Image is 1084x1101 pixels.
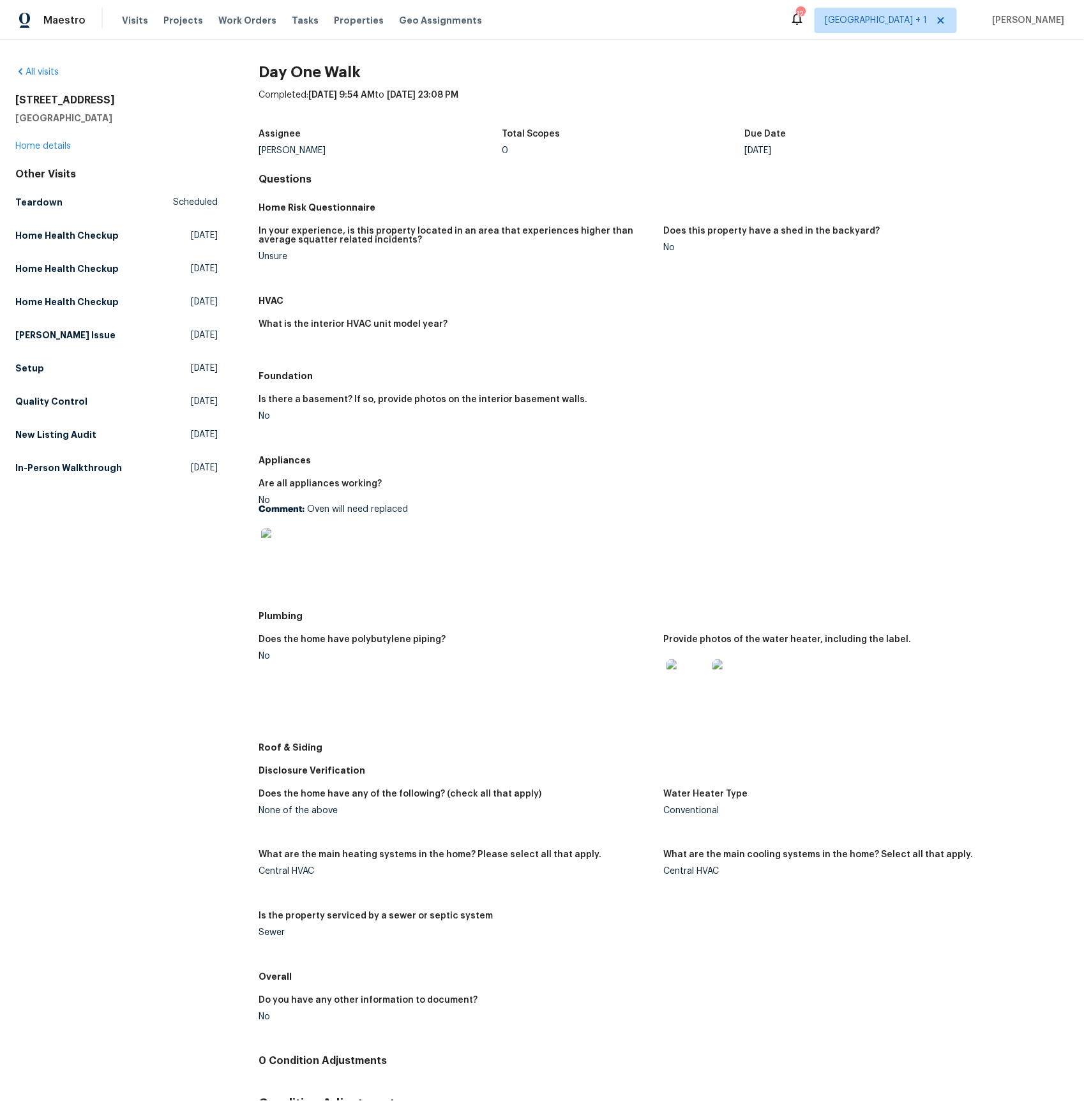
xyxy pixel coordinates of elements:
a: Home Health Checkup[DATE] [15,290,218,313]
h5: Is the property serviced by a sewer or septic system [259,912,493,921]
div: Completed: to [259,89,1069,122]
div: No [259,496,653,576]
a: All visits [15,68,59,77]
span: Scheduled [173,196,218,209]
div: Central HVAC [664,867,1058,876]
h5: In-Person Walkthrough [15,461,122,474]
h5: In your experience, is this property located in an area that experiences higher than average squa... [259,227,653,244]
h5: [GEOGRAPHIC_DATA] [15,112,218,124]
span: [DATE] [191,262,218,275]
div: No [259,412,653,421]
h5: Due Date [744,130,786,139]
h5: What are the main heating systems in the home? Please select all that apply. [259,851,601,860]
h5: Is there a basement? If so, provide photos on the interior basement walls. [259,395,587,404]
a: Setup[DATE] [15,357,218,380]
h2: Day One Walk [259,66,1069,79]
span: [DATE] [191,395,218,408]
a: New Listing Audit[DATE] [15,423,218,446]
h5: Home Risk Questionnaire [259,201,1069,214]
span: [DATE] [191,296,218,308]
span: Visits [122,14,148,27]
h5: Foundation [259,370,1069,382]
a: [PERSON_NAME] Issue[DATE] [15,324,218,347]
h5: Teardown [15,196,63,209]
span: Maestro [43,14,86,27]
span: [DATE] 23:08 PM [387,91,458,100]
h5: Appliances [259,454,1069,467]
h5: Provide photos of the water heater, including the label. [664,635,912,644]
span: Projects [163,14,203,27]
h5: What is the interior HVAC unit model year? [259,320,448,329]
div: Unsure [259,252,653,261]
span: Work Orders [218,14,276,27]
b: Comment: [259,505,305,514]
h5: Plumbing [259,610,1069,622]
div: None of the above [259,806,653,815]
div: [PERSON_NAME] [259,146,502,155]
div: Conventional [664,806,1058,815]
a: Home Health Checkup[DATE] [15,257,218,280]
div: No [259,1013,653,1022]
div: [DATE] [744,146,988,155]
div: 0 [502,146,745,155]
h5: Does the home have any of the following? (check all that apply) [259,790,541,798]
span: [DATE] [191,229,218,242]
span: [GEOGRAPHIC_DATA] + 1 [825,14,928,27]
span: [PERSON_NAME] [988,14,1065,27]
span: [DATE] [191,362,218,375]
h5: Home Health Checkup [15,296,119,308]
div: Other Visits [15,168,218,181]
h5: Roof & Siding [259,741,1069,754]
div: No [664,243,1058,252]
h5: Disclosure Verification [259,764,1069,777]
h5: [PERSON_NAME] Issue [15,329,116,341]
h5: Total Scopes [502,130,561,139]
h5: Overall [259,971,1069,984]
a: Home details [15,142,71,151]
h5: Water Heater Type [664,790,748,798]
h5: Assignee [259,130,301,139]
h4: 0 Condition Adjustments [259,1055,1069,1068]
span: [DATE] [191,461,218,474]
span: [DATE] 9:54 AM [308,91,375,100]
h5: Home Health Checkup [15,262,119,275]
span: [DATE] [191,428,218,441]
span: [DATE] [191,329,218,341]
h2: [STREET_ADDRESS] [15,94,218,107]
div: Central HVAC [259,867,653,876]
h5: What are the main cooling systems in the home? Select all that apply. [664,851,974,860]
h5: Do you have any other information to document? [259,996,478,1005]
h4: Questions [259,173,1069,186]
span: Geo Assignments [399,14,482,27]
a: Home Health Checkup[DATE] [15,224,218,247]
h5: HVAC [259,294,1069,307]
h5: Quality Control [15,395,87,408]
a: In-Person Walkthrough[DATE] [15,456,218,479]
h5: Does this property have a shed in the backyard? [664,227,880,236]
h5: Are all appliances working? [259,479,382,488]
div: Sewer [259,929,653,938]
span: Tasks [292,16,319,25]
a: Quality Control[DATE] [15,390,218,413]
div: 124 [796,8,805,20]
a: TeardownScheduled [15,191,218,214]
h5: New Listing Audit [15,428,96,441]
p: Oven will need replaced [259,505,653,514]
h5: Does the home have polybutylene piping? [259,635,446,644]
h5: Setup [15,362,44,375]
div: No [259,652,653,661]
h5: Home Health Checkup [15,229,119,242]
span: Properties [334,14,384,27]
